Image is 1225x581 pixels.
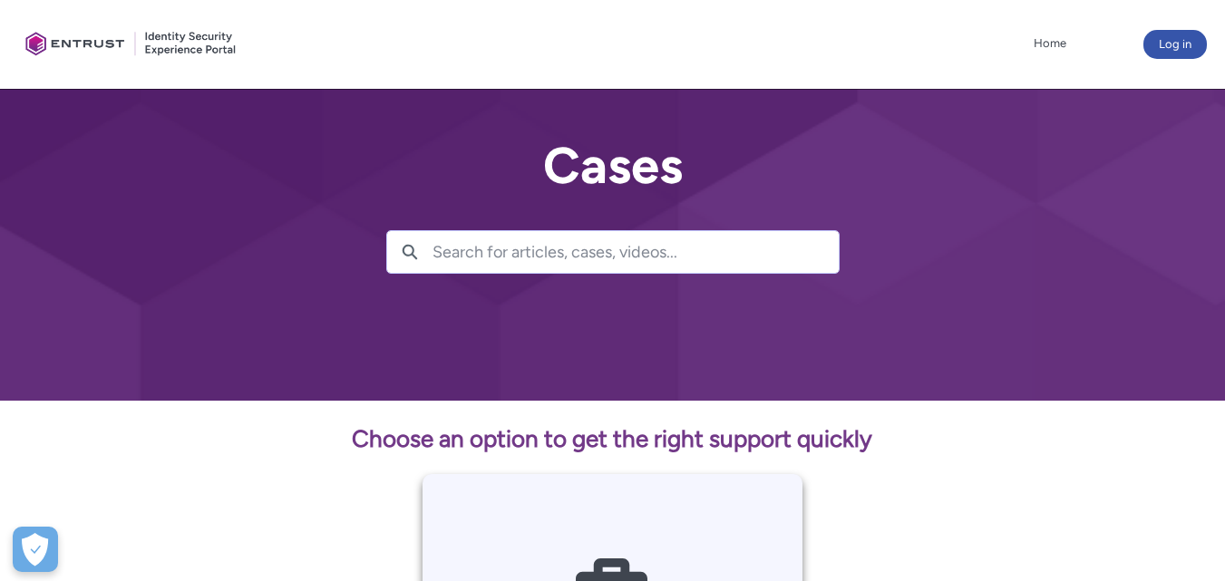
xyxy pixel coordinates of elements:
[211,421,1014,457] p: Choose an option to get the right support quickly
[1029,30,1071,57] a: Home
[13,527,58,572] div: Cookie Preferences
[13,527,58,572] button: Open Preferences
[386,138,840,194] h2: Cases
[1143,30,1207,59] button: Log in
[387,231,433,273] button: Search
[433,231,839,273] input: Search for articles, cases, videos...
